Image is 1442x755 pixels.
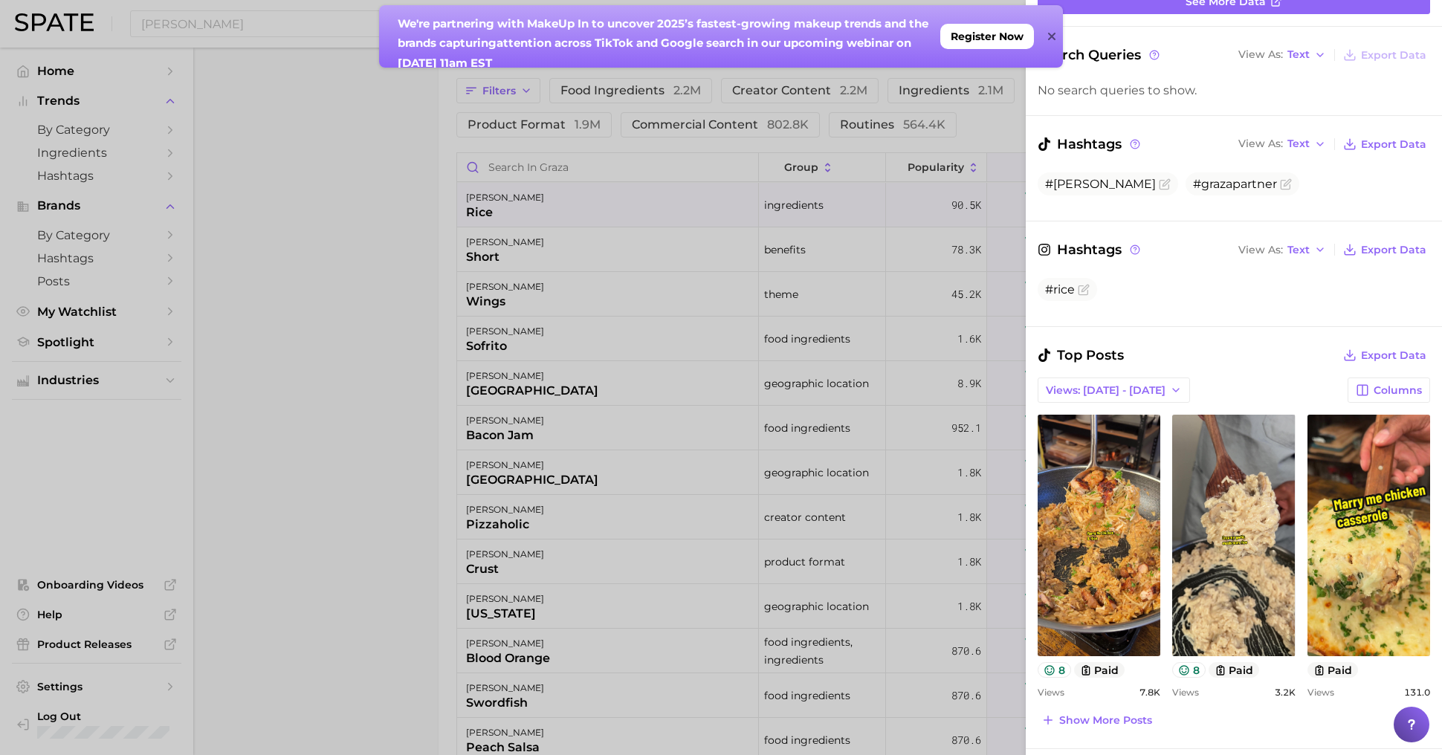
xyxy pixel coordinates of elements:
[1361,349,1426,362] span: Export Data
[1038,134,1142,155] span: Hashtags
[1172,662,1206,678] button: 8
[1339,345,1430,366] button: Export Data
[1287,140,1310,148] span: Text
[1307,662,1359,678] button: paid
[1159,178,1171,190] button: Flag as miscategorized or irrelevant
[1238,51,1283,59] span: View As
[1139,687,1160,698] span: 7.8k
[1074,662,1125,678] button: paid
[1374,384,1422,397] span: Columns
[1287,51,1310,59] span: Text
[1361,138,1426,151] span: Export Data
[1038,377,1190,403] button: Views: [DATE] - [DATE]
[1045,177,1156,191] span: #[PERSON_NAME]
[1238,140,1283,148] span: View As
[1038,687,1064,698] span: Views
[1038,345,1124,366] span: Top Posts
[1339,134,1430,155] button: Export Data
[1361,49,1426,62] span: Export Data
[1339,239,1430,260] button: Export Data
[1307,687,1334,698] span: Views
[1238,246,1283,254] span: View As
[1361,244,1426,256] span: Export Data
[1045,282,1075,297] span: #rice
[1038,45,1162,65] span: Search Queries
[1287,246,1310,254] span: Text
[1172,687,1199,698] span: Views
[1235,135,1330,154] button: View AsText
[1193,177,1277,191] span: #grazapartner
[1348,377,1430,403] button: Columns
[1339,45,1430,65] button: Export Data
[1280,178,1292,190] button: Flag as miscategorized or irrelevant
[1038,662,1071,678] button: 8
[1038,710,1156,730] button: Show more posts
[1209,662,1260,678] button: paid
[1235,240,1330,259] button: View AsText
[1235,45,1330,65] button: View AsText
[1404,687,1430,698] span: 131.0
[1078,284,1090,296] button: Flag as miscategorized or irrelevant
[1038,83,1430,97] div: No search queries to show.
[1059,714,1152,727] span: Show more posts
[1275,687,1296,698] span: 3.2k
[1046,384,1165,397] span: Views: [DATE] - [DATE]
[1038,239,1142,260] span: Hashtags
